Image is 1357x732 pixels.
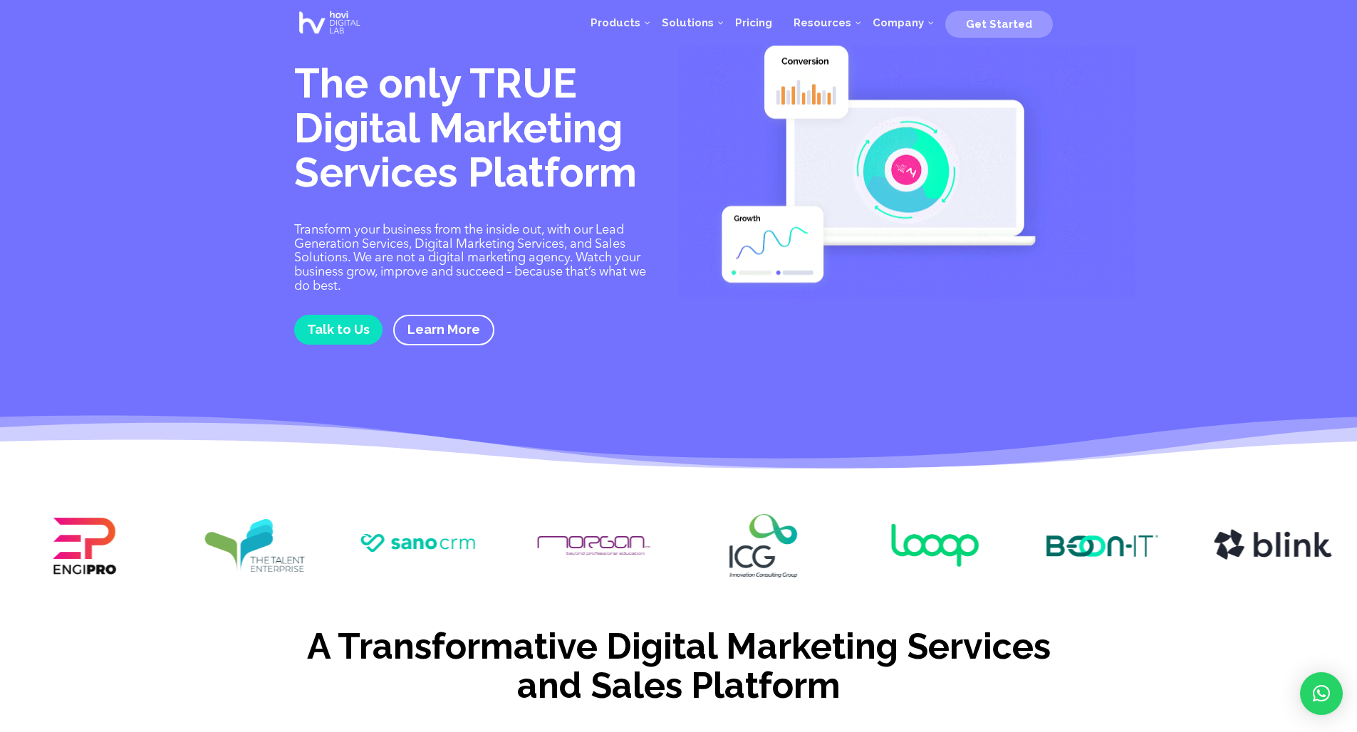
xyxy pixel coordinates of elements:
a: Products [580,1,651,44]
span: Get Started [966,18,1032,31]
a: Talk to Us [294,315,383,344]
img: Digital Marketing Services [677,41,1135,299]
a: Get Started [945,12,1053,33]
span: Company [873,16,924,29]
a: Resources [783,1,862,44]
h2: A Transformative Digital Marketing Services and Sales Platform [294,627,1064,712]
a: Solutions [651,1,724,44]
a: Company [862,1,935,44]
a: Pricing [724,1,783,44]
h1: The only TRUE Digital Marketing Services Platform [294,61,657,202]
a: Learn More [393,315,494,345]
span: Resources [794,16,851,29]
p: Transform your business from the inside out, with our Lead Generation Services, Digital Marketing... [294,224,657,294]
span: Pricing [735,16,772,29]
span: Solutions [662,16,714,29]
span: Products [591,16,640,29]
